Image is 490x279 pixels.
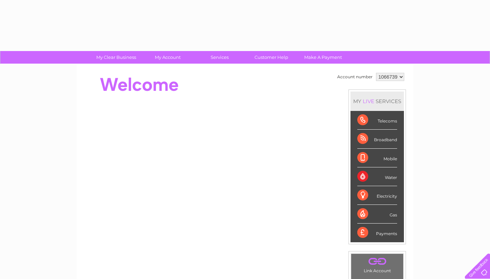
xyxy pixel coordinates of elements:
[350,92,404,111] div: MY SERVICES
[357,186,397,205] div: Electricity
[140,51,196,64] a: My Account
[357,224,397,242] div: Payments
[351,253,404,275] td: Link Account
[357,130,397,148] div: Broadband
[357,167,397,186] div: Water
[295,51,351,64] a: Make A Payment
[357,149,397,167] div: Mobile
[357,205,397,224] div: Gas
[357,111,397,130] div: Telecoms
[88,51,144,64] a: My Clear Business
[243,51,299,64] a: Customer Help
[336,71,374,83] td: Account number
[192,51,248,64] a: Services
[353,256,402,267] a: .
[361,98,376,104] div: LIVE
